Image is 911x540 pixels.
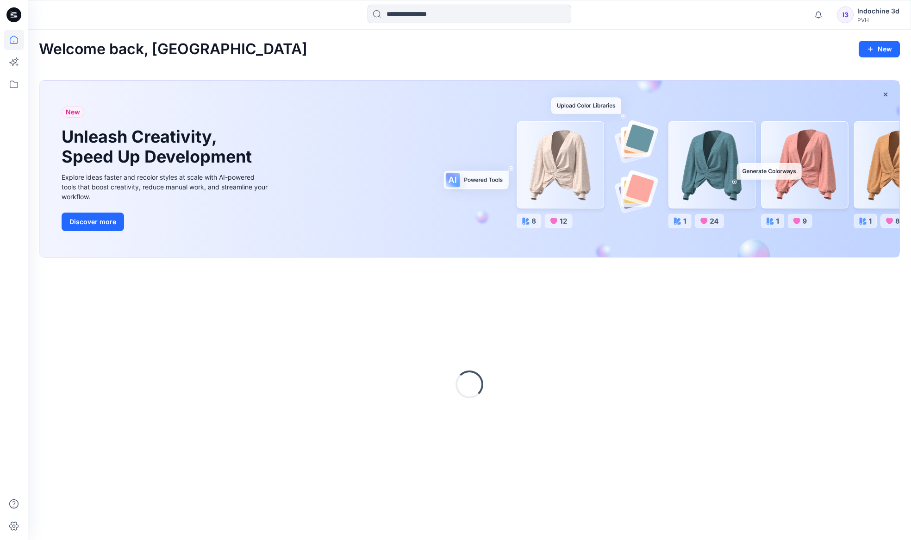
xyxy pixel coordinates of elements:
a: Discover more [62,213,270,231]
div: Indochine 3d [857,6,899,17]
span: New [66,107,80,118]
div: I3 [837,6,854,23]
h1: Unleash Creativity, Speed Up Development [62,127,256,167]
button: New [859,41,900,57]
div: PVH [857,17,899,24]
div: Explore ideas faster and recolor styles at scale with AI-powered tools that boost creativity, red... [62,172,270,201]
h2: Welcome back, [GEOGRAPHIC_DATA] [39,41,307,58]
button: Discover more [62,213,124,231]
